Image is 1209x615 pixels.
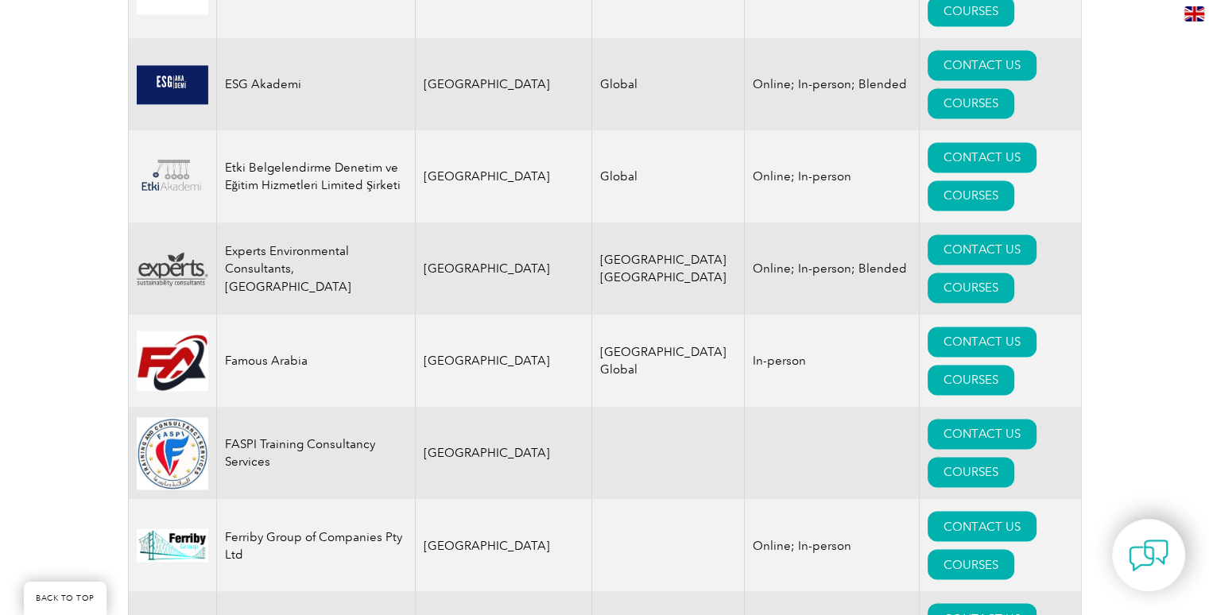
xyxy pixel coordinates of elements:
[928,549,1014,579] a: COURSES
[137,528,208,562] img: 52661cd0-8de2-ef11-be1f-002248955c5a-logo.jpg
[415,315,592,407] td: [GEOGRAPHIC_DATA]
[928,457,1014,487] a: COURSES
[928,142,1037,172] a: CONTACT US
[592,38,745,130] td: Global
[216,130,415,222] td: Etki Belgelendirme Denetim ve Eğitim Hizmetleri Limited Şirketi
[216,499,415,591] td: Ferriby Group of Companies Pty Ltd
[745,38,920,130] td: Online; In-person; Blended
[137,417,208,489] img: 78e9ed17-f6e8-ed11-8847-00224814fd52-logo.png
[928,88,1014,118] a: COURSES
[745,315,920,407] td: In-person
[415,499,592,591] td: [GEOGRAPHIC_DATA]
[928,365,1014,395] a: COURSES
[928,327,1037,357] a: CONTACT US
[928,180,1014,211] a: COURSES
[216,315,415,407] td: Famous Arabia
[415,38,592,130] td: [GEOGRAPHIC_DATA]
[216,38,415,130] td: ESG Akademi
[592,222,745,315] td: [GEOGRAPHIC_DATA] [GEOGRAPHIC_DATA]
[216,407,415,499] td: FASPI Training Consultancy Services
[928,273,1014,303] a: COURSES
[1184,6,1204,21] img: en
[745,499,920,591] td: Online; In-person
[1129,536,1168,575] img: contact-chat.png
[592,315,745,407] td: [GEOGRAPHIC_DATA] Global
[928,50,1037,80] a: CONTACT US
[928,511,1037,541] a: CONTACT US
[745,130,920,222] td: Online; In-person
[24,582,107,615] a: BACK TO TOP
[137,65,208,104] img: b30af040-fd5b-f011-bec2-000d3acaf2fb-logo.png
[137,252,208,286] img: 76c62400-dc49-ea11-a812-000d3a7940d5-logo.png
[137,331,208,391] img: 4c223d1d-751d-ea11-a811-000d3a79722d-logo.jpg
[745,222,920,315] td: Online; In-person; Blended
[216,222,415,315] td: Experts Environmental Consultants, [GEOGRAPHIC_DATA]
[592,130,745,222] td: Global
[415,130,592,222] td: [GEOGRAPHIC_DATA]
[415,222,592,315] td: [GEOGRAPHIC_DATA]
[415,407,592,499] td: [GEOGRAPHIC_DATA]
[928,234,1037,265] a: CONTACT US
[137,141,208,212] img: 9e2fa28f-829b-ea11-a812-000d3a79722d-logo.png
[928,419,1037,449] a: CONTACT US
